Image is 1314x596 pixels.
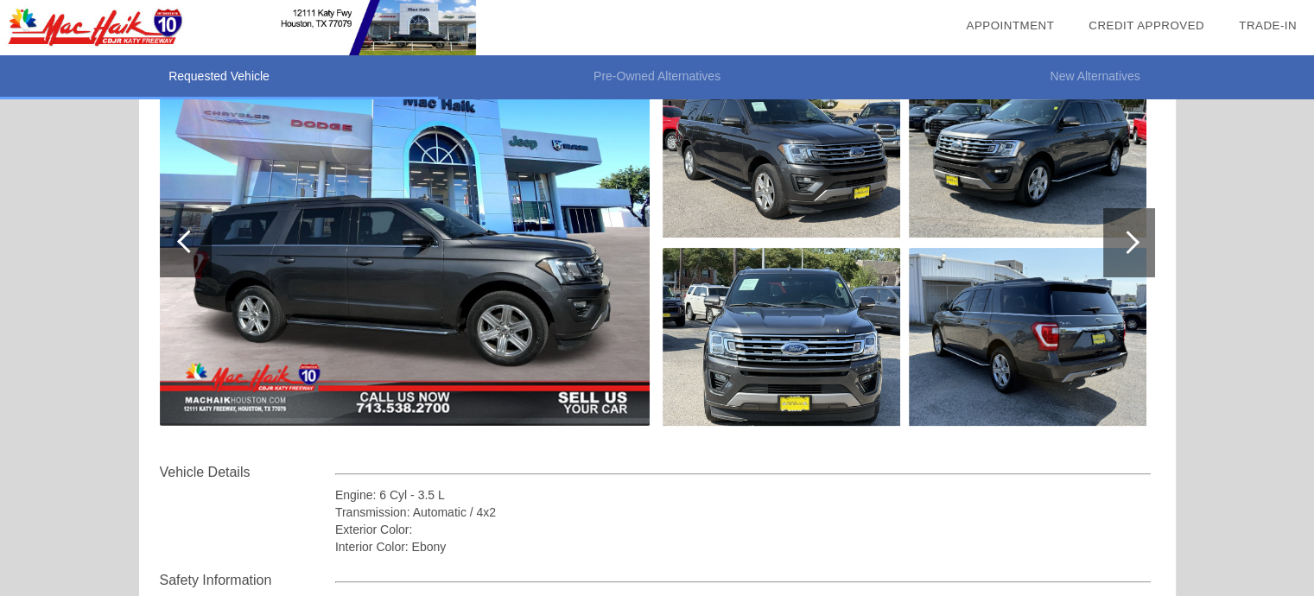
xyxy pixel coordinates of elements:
img: 5.jpg [909,248,1146,426]
a: Appointment [966,19,1054,32]
div: Exterior Color: [335,521,1152,538]
a: Credit Approved [1089,19,1204,32]
li: Pre-Owned Alternatives [438,55,876,99]
img: 3.jpg [663,248,900,426]
div: Engine: 6 Cyl - 3.5 L [335,486,1152,504]
div: Vehicle Details [160,462,335,483]
img: 1.jpg [160,60,650,426]
div: Interior Color: Ebony [335,538,1152,555]
img: 4.jpg [909,60,1146,238]
a: Trade-In [1239,19,1297,32]
div: Safety Information [160,570,335,591]
li: New Alternatives [876,55,1314,99]
div: Transmission: Automatic / 4x2 [335,504,1152,521]
img: 2.jpg [663,60,900,238]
